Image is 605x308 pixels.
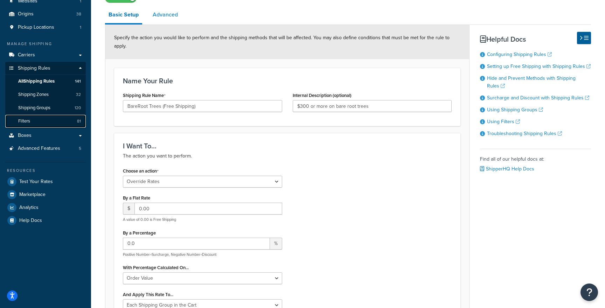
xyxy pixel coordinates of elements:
[5,88,86,101] a: Shipping Zones32
[75,78,81,84] span: 141
[18,118,30,124] span: Filters
[19,192,46,198] span: Marketplace
[18,133,32,139] span: Boxes
[480,149,591,174] div: Find all of our helpful docs at:
[75,105,81,111] span: 120
[5,168,86,174] div: Resources
[5,21,86,34] li: Pickup Locations
[18,65,50,71] span: Shipping Rules
[18,52,35,58] span: Carriers
[5,88,86,101] li: Shipping Zones
[149,6,181,23] a: Advanced
[5,49,86,62] a: Carriers
[123,168,159,174] label: Choose an action
[114,34,450,50] span: Specify the action you would like to perform and the shipping methods that will be affected. You ...
[487,51,552,58] a: Configuring Shipping Rules
[123,77,452,85] h3: Name Your Rule
[5,21,86,34] a: Pickup Locations1
[123,252,282,257] p: Positive Number=Surcharge, Negative Number=Discount
[123,265,189,270] label: With Percentage Calculated On...
[76,11,81,17] span: 38
[77,118,81,124] span: 81
[18,92,49,98] span: Shipping Zones
[5,188,86,201] a: Marketplace
[293,93,352,98] label: Internal Description (optional)
[123,230,156,236] label: By a Percentage
[18,78,55,84] span: All Shipping Rules
[487,118,520,125] a: Using Filters
[487,75,576,90] a: Hide and Prevent Methods with Shipping Rules
[580,283,598,301] button: Open Resource Center
[5,115,86,128] li: Filters
[123,195,150,201] label: By a Flat Rate
[5,115,86,128] a: Filters81
[5,75,86,88] a: AllShipping Rules141
[123,142,452,150] h3: I Want To...
[19,218,42,224] span: Help Docs
[487,106,543,113] a: Using Shipping Groups
[270,238,282,250] span: %
[123,203,134,215] span: $
[480,35,591,43] h3: Helpful Docs
[5,101,86,114] a: Shipping Groups120
[5,142,86,155] li: Advanced Features
[18,11,34,17] span: Origins
[79,146,81,152] span: 5
[487,94,589,101] a: Surcharge and Discount with Shipping Rules
[5,201,86,214] a: Analytics
[19,205,39,211] span: Analytics
[5,175,86,188] a: Test Your Rates
[123,217,282,222] p: A value of 0.00 is Free Shipping
[105,6,142,24] a: Basic Setup
[487,63,591,70] a: Setting up Free Shipping with Shipping Rules
[5,214,86,227] a: Help Docs
[19,179,53,185] span: Test Your Rates
[487,130,562,137] a: Troubleshooting Shipping Rules
[5,129,86,142] a: Boxes
[5,101,86,114] li: Shipping Groups
[123,93,166,98] label: Shipping Rule Name
[18,24,54,30] span: Pickup Locations
[480,165,534,173] a: ShipperHQ Help Docs
[5,41,86,47] div: Manage Shipping
[5,8,86,21] li: Origins
[18,105,50,111] span: Shipping Groups
[80,24,81,30] span: 1
[18,146,60,152] span: Advanced Features
[5,62,86,75] a: Shipping Rules
[5,142,86,155] a: Advanced Features5
[5,62,86,128] li: Shipping Rules
[123,152,452,160] p: The action you want to perform.
[123,292,173,297] label: And Apply This Rate To...
[577,32,591,44] button: Hide Help Docs
[76,92,81,98] span: 32
[5,8,86,21] a: Origins38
